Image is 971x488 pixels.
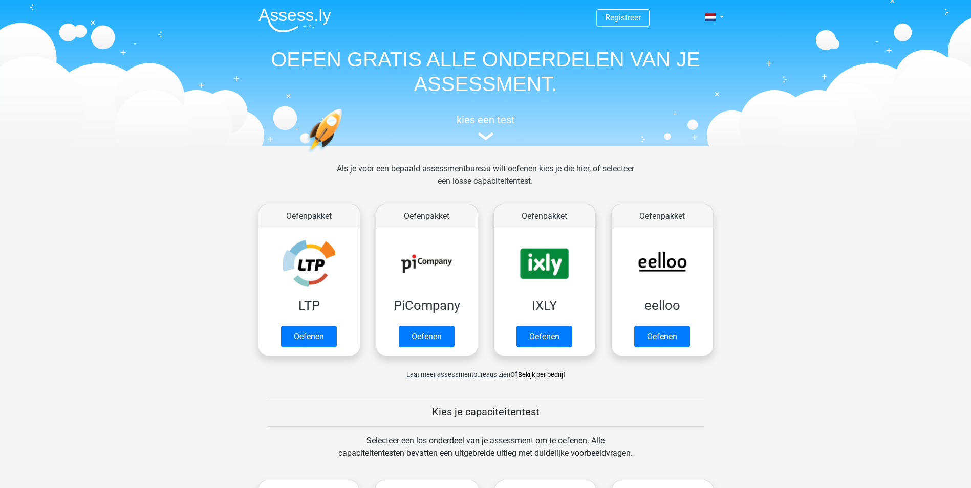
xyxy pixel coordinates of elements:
[281,326,337,347] a: Oefenen
[329,163,642,199] div: Als je voor een bepaald assessmentbureau wilt oefenen kies je die hier, of selecteer een losse ca...
[518,371,565,379] a: Bekijk per bedrijf
[267,406,704,418] h5: Kies je capaciteitentest
[250,360,721,381] div: of
[605,13,641,23] a: Registreer
[406,371,510,379] span: Laat meer assessmentbureaus zien
[250,114,721,141] a: kies een test
[399,326,455,347] a: Oefenen
[307,108,382,201] img: oefenen
[329,435,642,472] div: Selecteer een los onderdeel van je assessment om te oefenen. Alle capaciteitentesten bevatten een...
[478,132,493,140] img: assessment
[258,8,331,32] img: Assessly
[516,326,572,347] a: Oefenen
[250,114,721,126] h5: kies een test
[250,47,721,96] h1: OEFEN GRATIS ALLE ONDERDELEN VAN JE ASSESSMENT.
[634,326,690,347] a: Oefenen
